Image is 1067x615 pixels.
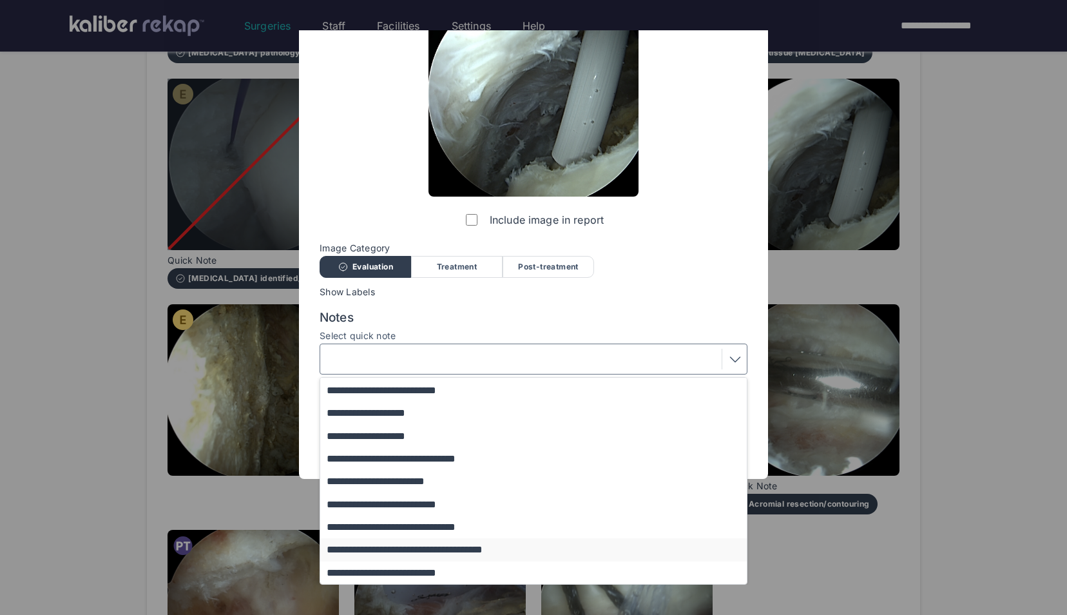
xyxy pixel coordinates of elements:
span: Show Labels [320,287,747,297]
div: Post-treatment [503,256,594,278]
div: Evaluation [320,256,411,278]
span: Image Category [320,243,747,253]
label: Select quick note [320,331,747,341]
div: Treatment [411,256,503,278]
label: Include image in report [463,207,604,233]
span: Notes [320,310,747,326]
input: Include image in report [466,214,477,226]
